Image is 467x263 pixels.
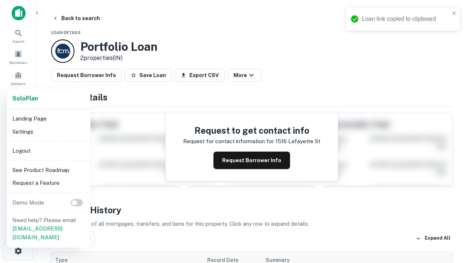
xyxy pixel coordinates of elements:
[12,94,38,103] a: SoloPlan
[9,144,88,157] li: Logout
[12,95,38,102] strong: Solo Plan
[431,181,467,216] iframe: Chat Widget
[9,112,88,125] li: Landing Page
[452,10,457,17] button: close
[12,225,62,240] a: [EMAIL_ADDRESS][DOMAIN_NAME]
[9,198,47,207] p: Demo Mode
[9,176,88,190] li: Request a Feature
[9,164,88,177] li: See Product Roadmap
[9,125,88,138] li: Settings
[12,216,85,242] p: Need help? Please email
[362,15,449,23] div: Loan link copied to clipboard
